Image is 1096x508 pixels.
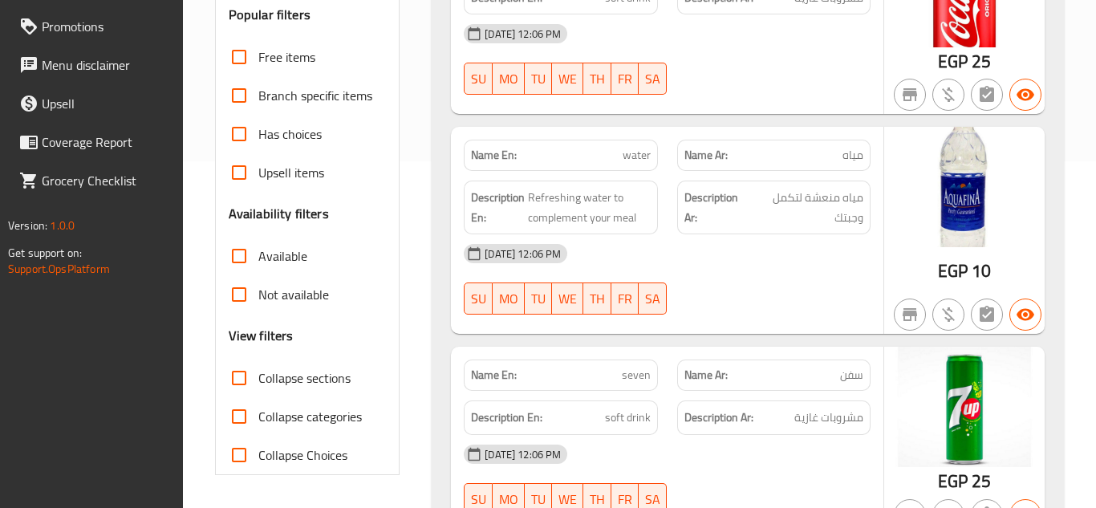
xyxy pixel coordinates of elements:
[42,132,170,152] span: Coverage Report
[6,46,183,84] a: Menu disclaimer
[552,63,583,95] button: WE
[8,242,82,263] span: Get support on:
[464,63,493,95] button: SU
[938,46,968,77] span: EGP
[611,63,639,95] button: FR
[645,287,660,311] span: SA
[525,282,552,315] button: TU
[623,147,651,164] span: water
[684,408,753,428] strong: Description Ar:
[583,63,611,95] button: TH
[842,147,863,164] span: مياه
[258,124,322,144] span: Has choices
[938,465,968,497] span: EGP
[478,246,567,262] span: [DATE] 12:06 PM
[478,447,567,462] span: [DATE] 12:06 PM
[525,63,552,95] button: TU
[622,367,651,384] span: seven
[6,7,183,46] a: Promotions
[258,285,329,304] span: Not available
[971,299,1003,331] button: Not has choices
[618,287,632,311] span: FR
[258,47,315,67] span: Free items
[42,17,170,36] span: Promotions
[471,67,486,91] span: SU
[493,63,525,95] button: MO
[8,215,47,236] span: Version:
[639,282,667,315] button: SA
[938,255,968,287] span: EGP
[258,246,307,266] span: Available
[1009,299,1041,331] button: Available
[531,287,546,311] span: TU
[499,67,518,91] span: MO
[50,215,75,236] span: 1.0.0
[531,67,546,91] span: TU
[464,282,493,315] button: SU
[558,67,577,91] span: WE
[972,46,991,77] span: 25
[229,327,294,345] h3: View filters
[840,367,863,384] span: سفن
[684,188,748,227] strong: Description Ar:
[229,6,387,24] h3: Popular filters
[972,255,991,287] span: 10
[6,161,183,200] a: Grocery Checklist
[258,407,362,426] span: Collapse categories
[471,287,486,311] span: SU
[932,79,964,111] button: Purchased item
[558,287,577,311] span: WE
[471,367,517,384] strong: Name En:
[258,368,351,388] span: Collapse sections
[1009,79,1041,111] button: Available
[972,465,991,497] span: 25
[6,123,183,161] a: Coverage Report
[258,445,347,465] span: Collapse Choices
[611,282,639,315] button: FR
[590,287,605,311] span: TH
[528,188,650,227] span: Refreshing water to complement your meal
[751,188,863,227] span: مياه منعشة لتكمل وجبتك
[684,147,728,164] strong: Name Ar:
[478,26,567,42] span: [DATE] 12:06 PM
[605,408,651,428] span: soft drink
[618,67,632,91] span: FR
[499,287,518,311] span: MO
[258,163,324,182] span: Upsell items
[639,63,667,95] button: SA
[471,188,525,227] strong: Description En:
[794,408,863,428] span: مشروبات غازية
[229,205,329,223] h3: Availability filters
[894,299,926,331] button: Not branch specific item
[8,258,110,279] a: Support.OpsPlatform
[583,282,611,315] button: TH
[645,67,660,91] span: SA
[471,408,542,428] strong: Description En:
[6,84,183,123] a: Upsell
[42,171,170,190] span: Grocery Checklist
[471,147,517,164] strong: Name En:
[258,86,372,105] span: Branch specific items
[884,347,1045,467] img: %D8%B3%D9%81%D9%86638948329475594271.jpg
[884,127,1045,247] img: %D9%85%D9%8A%D8%A7%D9%87638948329433943353.jpg
[42,94,170,113] span: Upsell
[552,282,583,315] button: WE
[493,282,525,315] button: MO
[894,79,926,111] button: Not branch specific item
[42,55,170,75] span: Menu disclaimer
[590,67,605,91] span: TH
[971,79,1003,111] button: Not has choices
[684,367,728,384] strong: Name Ar:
